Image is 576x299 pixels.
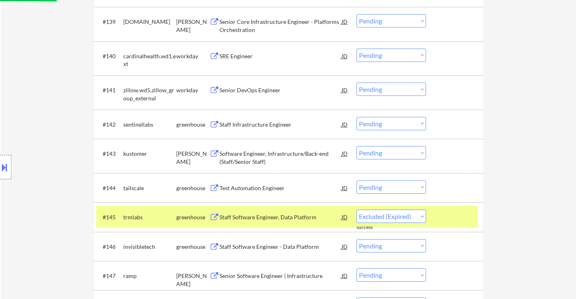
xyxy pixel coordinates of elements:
[176,150,209,165] div: [PERSON_NAME]
[103,18,117,26] div: #139
[341,83,349,97] div: JD
[176,86,209,94] div: workday
[341,210,349,224] div: JD
[123,52,176,68] div: cardinalhealth.wd1.ext
[219,272,342,280] div: Senior Software Engineer | Infrastructure
[176,121,209,129] div: greenhouse
[123,150,176,158] div: kustomer
[219,52,342,60] div: SRE Engineer
[219,18,342,34] div: Senior Core Infrastructure Engineer - Platforms Orchestration
[219,184,342,192] div: Test Automation Engineer
[341,14,349,29] div: JD
[341,49,349,63] div: JD
[219,243,342,251] div: Staff Software Engineer - Data Platform
[123,184,176,192] div: tailscale
[341,117,349,131] div: JD
[341,146,349,161] div: JD
[219,86,342,94] div: Senior DevOps Engineer
[357,224,389,231] div: success
[123,213,176,221] div: trmlabs
[176,213,209,221] div: greenhouse
[176,18,209,34] div: [PERSON_NAME]
[176,184,209,192] div: greenhouse
[176,243,209,251] div: greenhouse
[123,243,176,251] div: invisibletech
[176,52,209,60] div: workday
[176,272,209,288] div: [PERSON_NAME]
[123,18,176,26] div: [DOMAIN_NAME]
[123,86,176,102] div: zillow.wd5.zillow_group_external
[219,213,342,221] div: Staff Software Engineer, Data Platform
[219,121,342,129] div: Staff Infrastructure Engineer
[341,180,349,195] div: JD
[123,121,176,129] div: sentinellabs
[123,272,176,280] div: ramp
[341,268,349,283] div: JD
[341,239,349,254] div: JD
[219,150,342,165] div: Software Engineer, Infrastructure/Back-end (Staff/Senior Staff)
